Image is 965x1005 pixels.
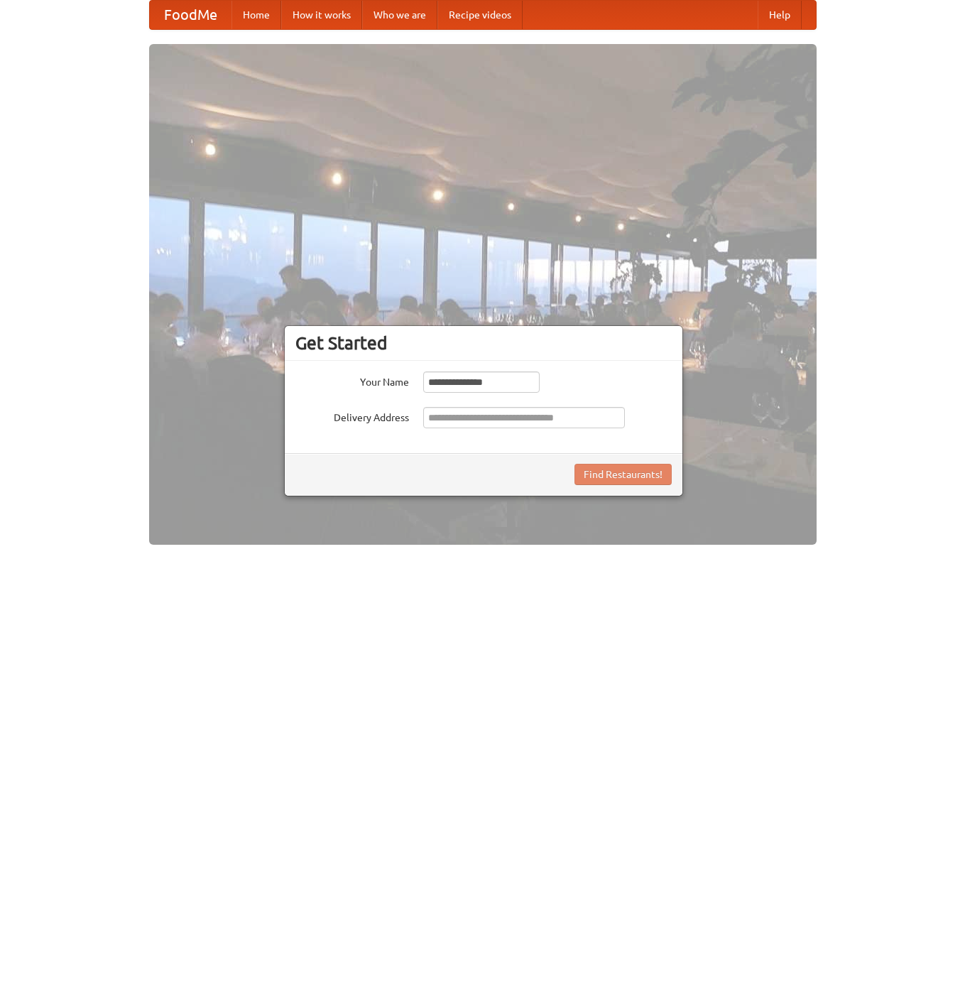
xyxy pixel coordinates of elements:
[281,1,362,29] a: How it works
[295,407,409,425] label: Delivery Address
[231,1,281,29] a: Home
[574,464,672,485] button: Find Restaurants!
[295,371,409,389] label: Your Name
[758,1,802,29] a: Help
[362,1,437,29] a: Who we are
[437,1,523,29] a: Recipe videos
[295,332,672,354] h3: Get Started
[150,1,231,29] a: FoodMe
